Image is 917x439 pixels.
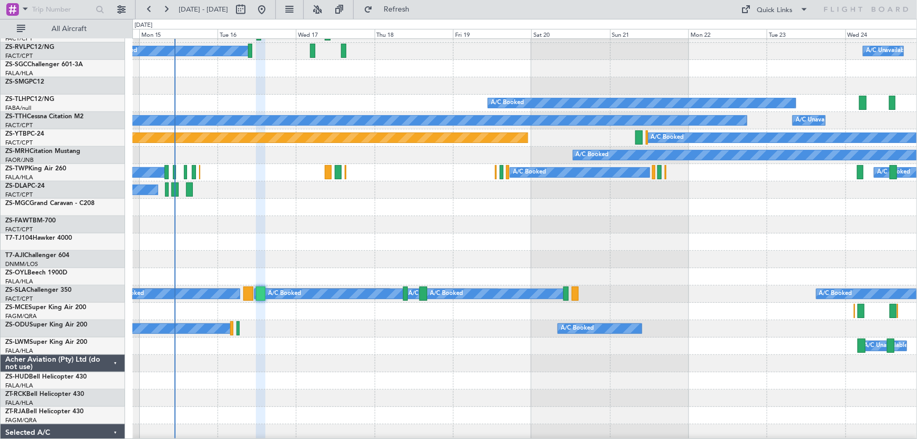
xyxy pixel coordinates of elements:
[296,29,374,38] div: Wed 17
[5,121,33,129] a: FACT/CPT
[5,200,95,207] a: ZS-MGCGrand Caravan - C208
[5,218,56,224] a: ZS-FAWTBM-700
[5,35,33,43] a: FACT/CPT
[5,252,69,259] a: T7-AJIChallenger 604
[5,322,29,328] span: ZS-ODU
[359,1,422,18] button: Refresh
[5,131,44,137] a: ZS-YTBPC-24
[12,21,114,37] button: All Aircraft
[430,286,463,302] div: A/C Booked
[453,29,531,38] div: Fri 19
[5,139,33,147] a: FACT/CPT
[5,226,33,233] a: FACT/CPT
[5,391,26,397] span: ZT-RCK
[5,260,38,268] a: DNMM/LOS
[5,44,54,50] a: ZS-RVLPC12/NG
[5,270,67,276] a: ZS-OYLBeech 1900D
[5,252,24,259] span: T7-AJI
[32,2,92,17] input: Trip Number
[179,5,228,14] span: [DATE] - [DATE]
[688,29,767,38] div: Mon 22
[5,200,29,207] span: ZS-MGC
[5,278,33,285] a: FALA/HLA
[5,312,37,320] a: FAGM/QRA
[5,304,86,311] a: ZS-MCESuper King Air 200
[5,79,44,85] a: ZS-SMGPC12
[5,382,33,390] a: FALA/HLA
[5,131,27,137] span: ZS-YTB
[767,29,845,38] div: Tue 23
[5,62,27,68] span: ZS-SGC
[5,183,45,189] a: ZS-DLAPC-24
[5,339,29,345] span: ZS-LWM
[375,6,419,13] span: Refresh
[5,339,87,345] a: ZS-LWMSuper King Air 200
[5,166,66,172] a: ZS-TWPKing Air 260
[5,156,34,164] a: FAOR/JNB
[5,347,33,355] a: FALA/HLA
[561,321,594,336] div: A/C Booked
[5,173,33,181] a: FALA/HLA
[5,114,27,120] span: ZS-TTH
[5,191,33,199] a: FACT/CPT
[5,218,29,224] span: ZS-FAW
[531,29,610,38] div: Sat 20
[5,96,54,103] a: ZS-TLHPC12/NG
[5,235,33,241] span: T7-TJ104
[5,287,71,293] a: ZS-SLAChallenger 350
[651,130,684,146] div: A/C Booked
[5,270,27,276] span: ZS-OYL
[513,165,546,180] div: A/C Booked
[5,409,26,415] span: ZT-RJA
[5,391,84,397] a: ZT-RCKBell Helicopter 430
[5,104,32,112] a: FABA/null
[5,166,28,172] span: ZS-TWP
[5,295,33,303] a: FACT/CPT
[5,399,33,407] a: FALA/HLA
[5,44,26,50] span: ZS-RVL
[576,147,609,163] div: A/C Booked
[268,286,301,302] div: A/C Booked
[5,416,37,424] a: FAGM/QRA
[27,25,111,33] span: All Aircraft
[5,148,29,155] span: ZS-MRH
[5,235,72,241] a: T7-TJ104Hawker 4000
[5,52,33,60] a: FACT/CPT
[5,69,33,77] a: FALA/HLA
[5,148,80,155] a: ZS-MRHCitation Mustang
[135,21,152,30] div: [DATE]
[610,29,688,38] div: Sun 21
[139,29,218,38] div: Mon 15
[375,29,453,38] div: Thu 18
[5,79,29,85] span: ZS-SMG
[5,304,28,311] span: ZS-MCE
[5,374,29,380] span: ZS-HUD
[491,95,524,111] div: A/C Booked
[5,96,26,103] span: ZS-TLH
[408,286,441,302] div: A/C Booked
[5,62,83,68] a: ZS-SGCChallenger 601-3A
[5,409,84,415] a: ZT-RJABell Helicopter 430
[5,374,87,380] a: ZS-HUDBell Helicopter 430
[5,322,87,328] a: ZS-ODUSuper King Air 200
[5,287,26,293] span: ZS-SLA
[5,114,84,120] a: ZS-TTHCessna Citation M2
[5,183,27,189] span: ZS-DLA
[218,29,296,38] div: Tue 16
